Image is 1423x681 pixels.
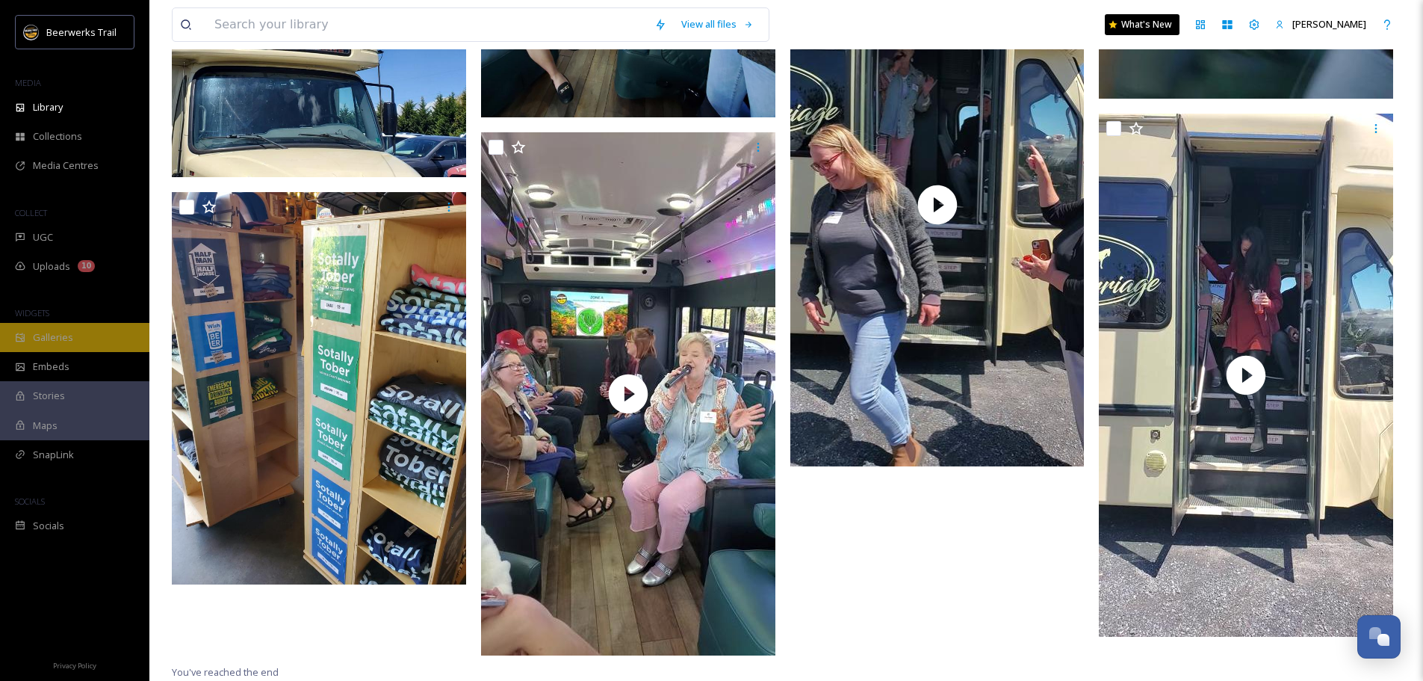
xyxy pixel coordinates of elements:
[33,519,64,533] span: Socials
[1099,114,1393,637] img: thumbnail
[207,8,647,41] input: Search your library
[78,260,95,272] div: 10
[53,656,96,674] a: Privacy Policy
[15,207,47,218] span: COLLECT
[33,389,65,403] span: Stories
[1105,14,1179,35] a: What's New
[15,307,49,318] span: WIDGETS
[33,360,69,374] span: Embeds
[1357,615,1401,659] button: Open Chat
[172,665,279,679] span: You've reached the end
[15,77,41,88] span: MEDIA
[33,230,53,244] span: UGC
[33,419,58,433] span: Maps
[33,158,99,173] span: Media Centres
[33,330,73,345] span: Galleries
[24,25,39,40] img: beerwerks-logo%402x.png
[53,661,96,671] span: Privacy Policy
[674,10,761,39] a: View all files
[1268,10,1374,39] a: [PERSON_NAME]
[172,192,466,585] img: ext_1748358421.951665_marketing@lexingtonvirginia.com-20250416_141556.jpg
[33,259,70,274] span: Uploads
[481,132,775,656] img: thumbnail
[33,100,63,114] span: Library
[1292,17,1366,31] span: [PERSON_NAME]
[33,448,74,462] span: SnapLink
[15,496,45,507] span: SOCIALS
[33,129,82,144] span: Collections
[46,25,117,39] span: Beerwerks Trail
